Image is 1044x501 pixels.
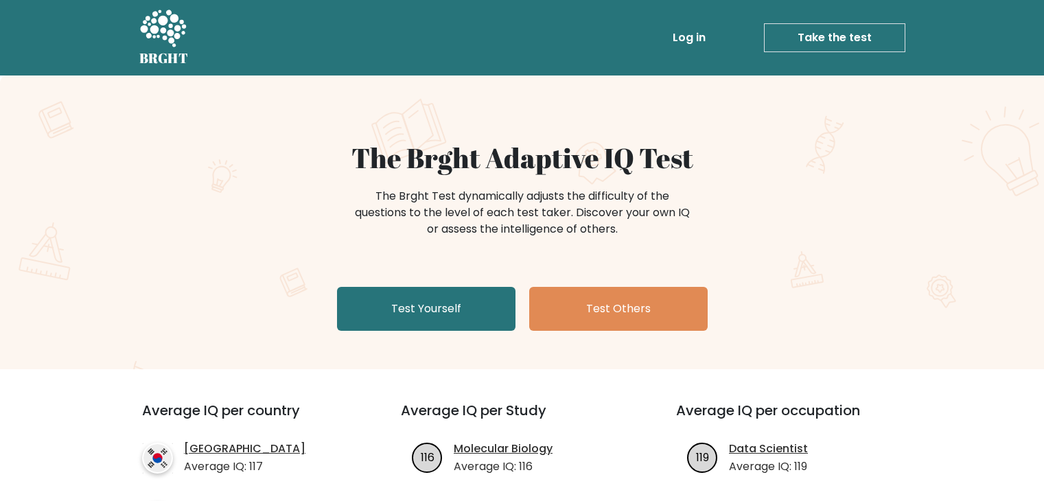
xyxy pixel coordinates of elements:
[676,402,918,435] h3: Average IQ per occupation
[529,287,708,331] a: Test Others
[454,441,553,457] a: Molecular Biology
[337,287,515,331] a: Test Yourself
[184,441,305,457] a: [GEOGRAPHIC_DATA]
[351,188,694,237] div: The Brght Test dynamically adjusts the difficulty of the questions to the level of each test take...
[139,50,189,67] h5: BRGHT
[142,443,173,474] img: country
[454,458,553,475] p: Average IQ: 116
[187,141,857,174] h1: The Brght Adaptive IQ Test
[139,5,189,70] a: BRGHT
[401,402,643,435] h3: Average IQ per Study
[142,402,351,435] h3: Average IQ per country
[184,458,305,475] p: Average IQ: 117
[729,441,808,457] a: Data Scientist
[421,449,434,465] text: 116
[667,24,711,51] a: Log in
[764,23,905,52] a: Take the test
[729,458,808,475] p: Average IQ: 119
[696,449,709,465] text: 119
